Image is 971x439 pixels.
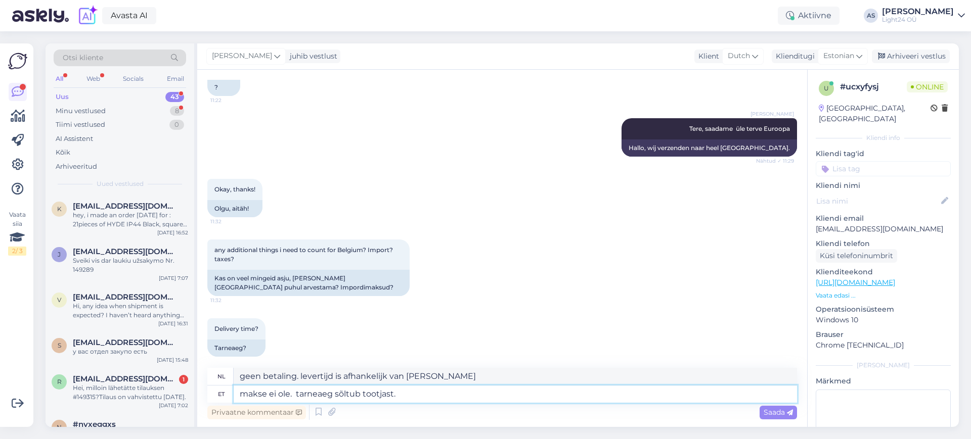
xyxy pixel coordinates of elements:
div: Minu vestlused [56,106,106,116]
img: Askly Logo [8,52,27,71]
div: Kliendi info [816,133,951,142]
div: Tarneaeg? [207,339,266,357]
div: [DATE] 7:02 [159,402,188,409]
div: 8 [170,106,184,116]
span: Dutch [728,51,750,62]
p: Chrome [TECHNICAL_ID] [816,340,951,351]
p: Operatsioonisüsteem [816,304,951,315]
span: [PERSON_NAME] [751,110,794,118]
p: Kliendi telefon [816,238,951,249]
div: Email [165,72,186,85]
span: 11:22 [210,96,248,104]
div: AI Assistent [56,134,93,144]
span: Okay, thanks! [214,185,255,193]
div: [DATE] 16:52 [157,229,188,236]
img: explore-ai [77,5,98,26]
div: Web [84,72,102,85]
div: [GEOGRAPHIC_DATA], [GEOGRAPHIC_DATA] [819,103,931,124]
span: Online [907,81,948,92]
div: AS [864,9,878,23]
span: Delivery time? [214,325,258,332]
div: [PERSON_NAME] [816,361,951,370]
div: Hallo, wij verzenden naar heel [GEOGRAPHIC_DATA]. [622,139,797,157]
div: Olgu, aitäh! [207,200,262,217]
p: Kliendi tag'id [816,149,951,159]
div: [DATE] 16:31 [158,320,188,327]
span: #nyxeggxs [73,420,116,429]
span: any additional things i need to count for Belgium? Import? taxes? [214,246,394,263]
div: [PERSON_NAME] [882,8,954,16]
p: Märkmed [816,376,951,386]
div: [DATE] 7:07 [159,274,188,282]
a: [PERSON_NAME]Light24 OÜ [882,8,965,24]
p: Windows 10 [816,315,951,325]
div: Klient [694,51,719,62]
div: hey, i made an order [DATE] for : 21pieces of HYDE IP44 Black, square lamps We opened the package... [73,211,188,229]
div: Aktiivne [778,7,840,25]
span: 11:32 [210,218,248,225]
p: Kliendi nimi [816,180,951,191]
textarea: makse ei ole. tarneaeg sõltub tootjast. [234,385,797,403]
div: Küsi telefoninumbrit [816,249,897,263]
span: k [57,205,62,213]
span: shahzoda@ovivoelektrik.com.tr [73,338,178,347]
a: Avasta AI [102,7,156,24]
textarea: geen betaling. levertijd is afhankelijk van [PERSON_NAME] [234,368,797,385]
div: 2 / 3 [8,247,26,256]
div: Klienditugi [772,51,815,62]
div: All [54,72,65,85]
span: vanheiningenruud@gmail.com [73,292,178,302]
span: Uued vestlused [97,179,144,188]
p: Brauser [816,329,951,340]
span: 11:32 [210,357,248,365]
p: Vaata edasi ... [816,291,951,300]
div: 43 [165,92,184,102]
span: Otsi kliente [63,53,103,63]
div: Kas on veel mingeid asju, [PERSON_NAME] [GEOGRAPHIC_DATA] puhul arvestama? Impordimaksud? [207,270,410,296]
span: kuninkaantie752@gmail.com [73,202,178,211]
span: [PERSON_NAME] [212,51,272,62]
div: 0 [169,120,184,130]
input: Lisa nimi [816,196,939,207]
span: r [57,378,62,385]
span: justmisius@gmail.com [73,247,178,256]
span: n [57,423,62,431]
input: Lisa tag [816,161,951,176]
div: Arhiveeritud [56,162,97,172]
span: s [58,342,61,349]
div: nl [217,368,226,385]
div: Privaatne kommentaar [207,406,306,419]
div: Tiimi vestlused [56,120,105,130]
div: Sveiki vis dar laukiu užsakymo Nr. 149289 [73,256,188,274]
div: juhib vestlust [286,51,337,62]
div: Uus [56,92,69,102]
span: Nähtud ✓ 11:29 [756,157,794,165]
a: [URL][DOMAIN_NAME] [816,278,895,287]
p: Kliendi email [816,213,951,224]
span: u [824,84,829,92]
span: Tere, saadame üle terve Euroopa [689,125,790,132]
span: Saada [764,408,793,417]
div: Hi, any idea when shipment is expected? I haven’t heard anything yet. Commande n°149638] ([DATE])... [73,302,188,320]
div: Vaata siia [8,210,26,256]
span: 11:32 [210,297,248,304]
span: v [57,296,61,304]
div: # ucxyfysj [840,81,907,93]
div: et [218,385,225,403]
div: Light24 OÜ [882,16,954,24]
span: j [58,251,61,258]
div: [DATE] 15:48 [157,356,188,364]
span: Estonian [823,51,854,62]
p: [EMAIL_ADDRESS][DOMAIN_NAME] [816,224,951,234]
div: Hei, milloin lähetätte tilauksen #149315?Tilaus on vahvistettu [DATE]. [73,383,188,402]
div: ? [207,79,240,96]
p: Klienditeekond [816,267,951,277]
div: Kõik [56,148,70,158]
div: Arhiveeri vestlus [872,50,950,63]
span: ritvaleinonen@hotmail.com [73,374,178,383]
div: Socials [121,72,146,85]
div: у вас отдел закупо есть [73,347,188,356]
div: 1 [179,375,188,384]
